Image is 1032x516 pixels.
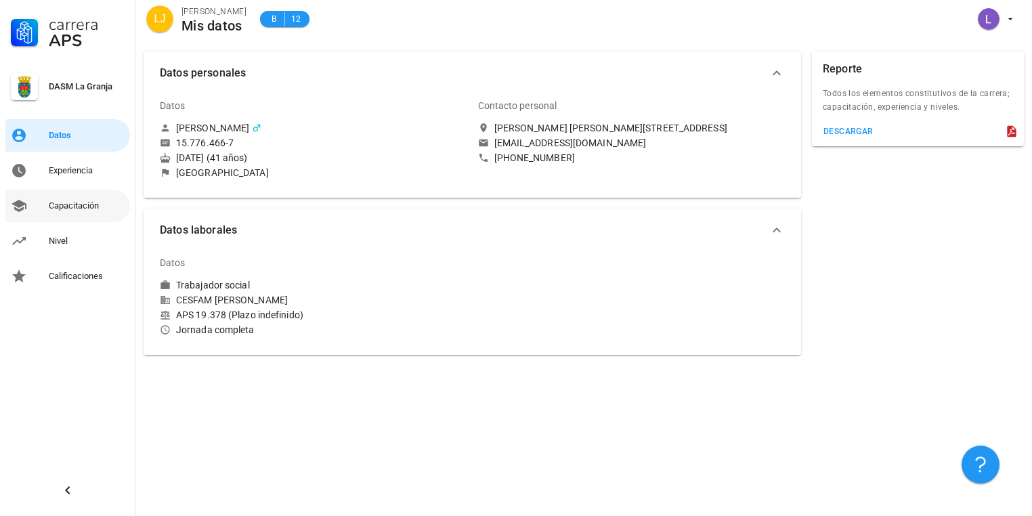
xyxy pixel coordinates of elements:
div: CESFAM [PERSON_NAME] [160,294,467,306]
a: [PHONE_NUMBER] [478,152,786,164]
div: APS 19.378 (Plazo indefinido) [160,309,467,321]
div: [DATE] (41 años) [160,152,467,164]
div: Contacto personal [478,89,557,122]
div: [PERSON_NAME] [176,122,249,134]
div: Datos [160,89,186,122]
div: Experiencia [49,165,125,176]
div: [EMAIL_ADDRESS][DOMAIN_NAME] [494,137,647,149]
div: Jornada completa [160,324,467,336]
div: Reporte [823,51,862,87]
div: Mis datos [181,18,246,33]
div: avatar [978,8,999,30]
div: Todos los elementos constitutivos de la carrera; capacitación, experiencia y niveles. [812,87,1024,122]
div: Carrera [49,16,125,33]
a: Calificaciones [5,260,130,293]
div: descargar [823,127,874,136]
div: Calificaciones [49,271,125,282]
div: avatar [146,5,173,33]
div: [GEOGRAPHIC_DATA] [176,167,269,179]
span: LJ [154,5,166,33]
div: DASM La Granja [49,81,125,92]
a: Datos [5,119,130,152]
span: B [268,12,279,26]
button: descargar [817,122,879,141]
div: Nivel [49,236,125,246]
a: Experiencia [5,154,130,187]
a: Capacitación [5,190,130,222]
span: 12 [291,12,301,26]
a: [PERSON_NAME] [PERSON_NAME][STREET_ADDRESS] [478,122,786,134]
span: Datos laborales [160,221,769,240]
div: APS [49,33,125,49]
button: Datos personales [144,51,801,95]
div: Datos [160,246,186,279]
div: [PERSON_NAME] [PERSON_NAME][STREET_ADDRESS] [494,122,727,134]
div: 15.776.466-7 [176,137,234,149]
a: [EMAIL_ADDRESS][DOMAIN_NAME] [478,137,786,149]
div: Capacitación [49,200,125,211]
div: [PERSON_NAME] [181,5,246,18]
span: Datos personales [160,64,769,83]
div: Datos [49,130,125,141]
button: Datos laborales [144,209,801,252]
div: [PHONE_NUMBER] [494,152,575,164]
div: Trabajador social [176,279,250,291]
a: Nivel [5,225,130,257]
